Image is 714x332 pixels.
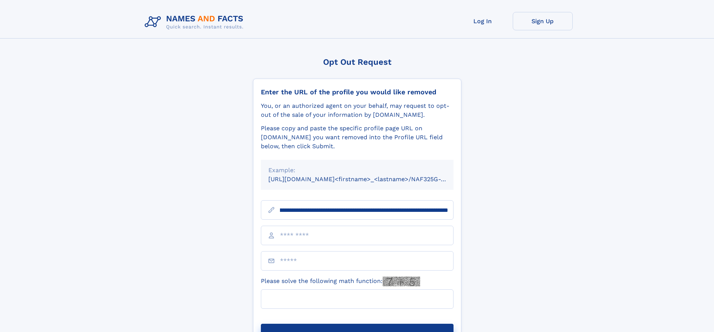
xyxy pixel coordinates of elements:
[253,57,461,67] div: Opt Out Request
[268,176,468,183] small: [URL][DOMAIN_NAME]<firstname>_<lastname>/NAF325G-xxxxxxxx
[261,101,454,119] div: You, or an authorized agent on your behalf, may request to opt-out of the sale of your informatio...
[513,12,573,30] a: Sign Up
[268,166,446,175] div: Example:
[261,277,420,286] label: Please solve the following math function:
[261,88,454,96] div: Enter the URL of the profile you would like removed
[453,12,513,30] a: Log In
[261,124,454,151] div: Please copy and paste the specific profile page URL on [DOMAIN_NAME] you want removed into the Pr...
[142,12,250,32] img: Logo Names and Facts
